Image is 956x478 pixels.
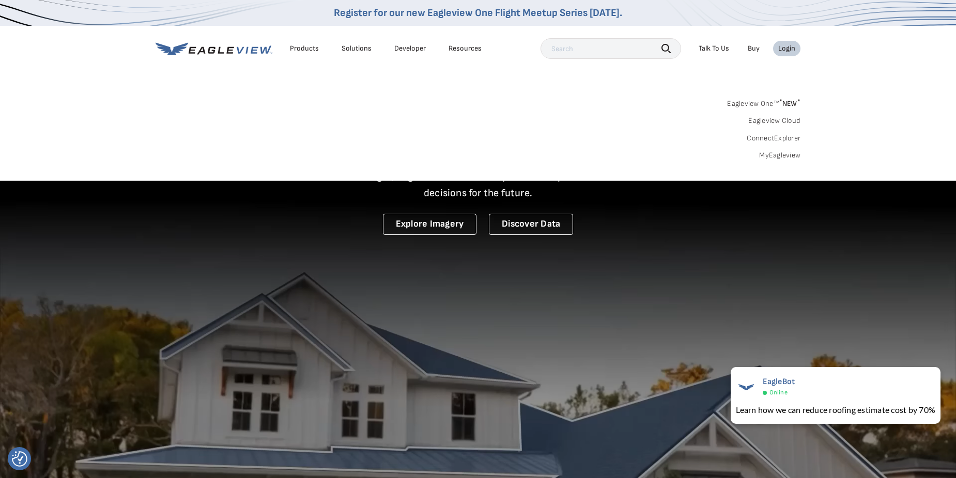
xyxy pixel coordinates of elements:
a: Explore Imagery [383,214,477,235]
div: Login [778,44,795,53]
span: EagleBot [763,377,795,387]
a: Eagleview Cloud [748,116,800,125]
a: Register for our new Eagleview One Flight Meetup Series [DATE]. [334,7,622,19]
div: Learn how we can reduce roofing estimate cost by 70% [736,404,935,416]
a: ConnectExplorer [747,134,800,143]
img: EagleBot [736,377,757,397]
img: Revisit consent button [12,451,27,467]
button: Consent Preferences [12,451,27,467]
div: Products [290,44,319,53]
a: Eagleview One™*NEW* [727,96,800,108]
div: Talk To Us [699,44,729,53]
a: MyEagleview [759,151,800,160]
div: Resources [449,44,482,53]
a: Buy [748,44,760,53]
span: Online [769,389,788,396]
a: Discover Data [489,214,573,235]
a: Developer [394,44,426,53]
div: Solutions [342,44,372,53]
span: NEW [779,99,800,108]
input: Search [541,38,681,59]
